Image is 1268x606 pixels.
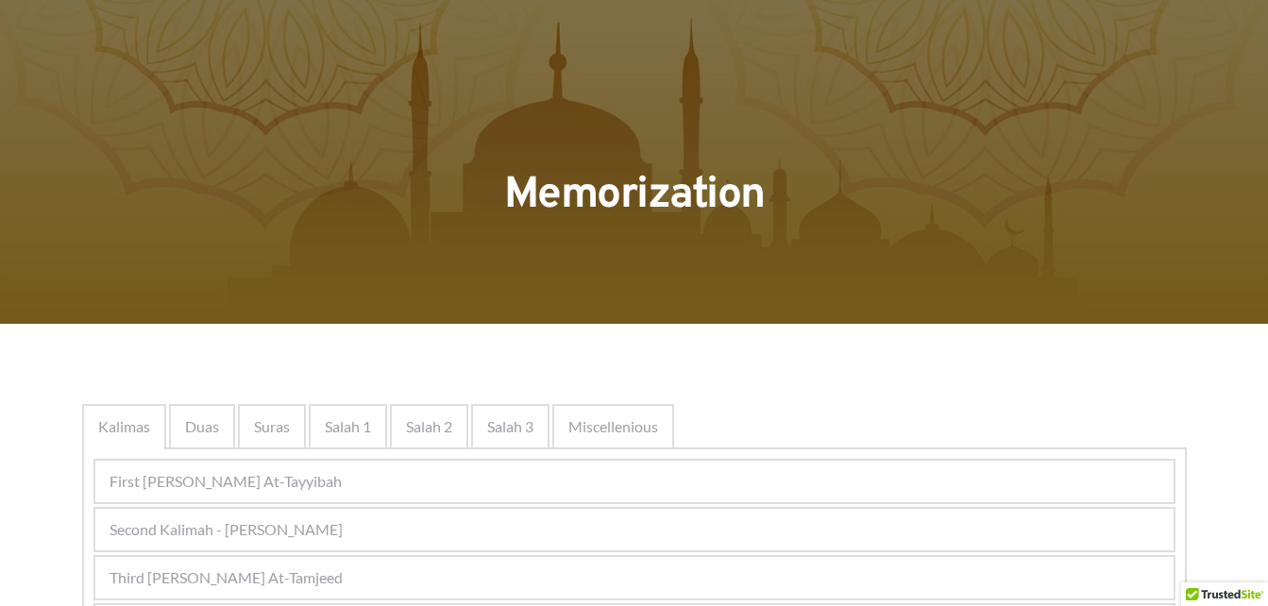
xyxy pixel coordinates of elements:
[110,518,343,541] span: Second Kalimah - [PERSON_NAME]
[406,415,452,438] span: Salah 2
[325,415,371,438] span: Salah 1
[487,415,533,438] span: Salah 3
[110,470,342,493] span: First [PERSON_NAME] At-Tayyibah
[254,415,290,438] span: Suras
[110,566,343,589] span: Third [PERSON_NAME] At-Tamjeed
[185,415,219,438] span: Duas
[98,415,150,438] span: Kalimas
[568,415,658,438] span: Miscellenious
[504,168,765,224] span: Memorization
